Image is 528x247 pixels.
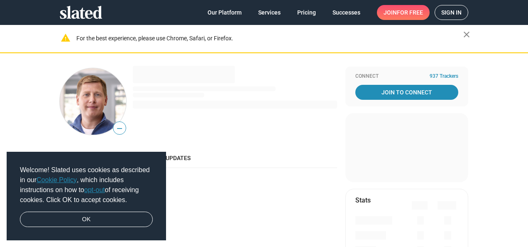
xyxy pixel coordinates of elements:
div: cookieconsent [7,152,166,241]
span: — [113,123,126,134]
a: Successes [326,5,367,20]
a: Cookie Policy [37,176,77,183]
span: Updates [166,155,191,161]
span: Successes [332,5,360,20]
a: Interests [115,148,159,168]
a: Services [252,5,287,20]
span: Our Platform [208,5,242,20]
span: Join [384,5,423,20]
a: Pricing [291,5,323,20]
a: dismiss cookie message [20,212,153,227]
mat-icon: close [462,30,472,40]
span: 937 Trackers [430,73,458,80]
span: Join To Connect [357,85,457,100]
a: Joinfor free [377,5,430,20]
a: Updates [159,148,197,168]
a: Join To Connect [355,85,458,100]
a: Our Platform [201,5,248,20]
span: Pricing [297,5,316,20]
a: opt-out [84,186,105,193]
a: Sign in [435,5,468,20]
mat-card-title: Stats [355,196,371,205]
div: Connect [355,73,458,80]
span: Services [258,5,281,20]
span: Sign in [441,5,462,20]
span: for free [397,5,423,20]
mat-icon: warning [61,33,71,43]
span: Welcome! Slated uses cookies as described in our , which includes instructions on how to of recei... [20,165,153,205]
div: For the best experience, please use Chrome, Safari, or Firefox. [76,33,463,44]
a: Work history [60,148,115,168]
